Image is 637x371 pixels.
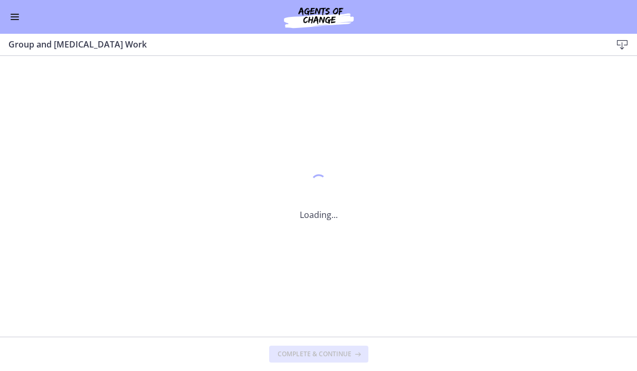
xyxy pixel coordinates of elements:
[8,38,595,51] h3: Group and [MEDICAL_DATA] Work
[269,346,368,363] button: Complete & continue
[300,172,338,196] div: 1
[8,11,21,23] button: Enable menu
[255,4,382,30] img: Agents of Change
[278,350,351,358] span: Complete & continue
[300,208,338,221] p: Loading...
